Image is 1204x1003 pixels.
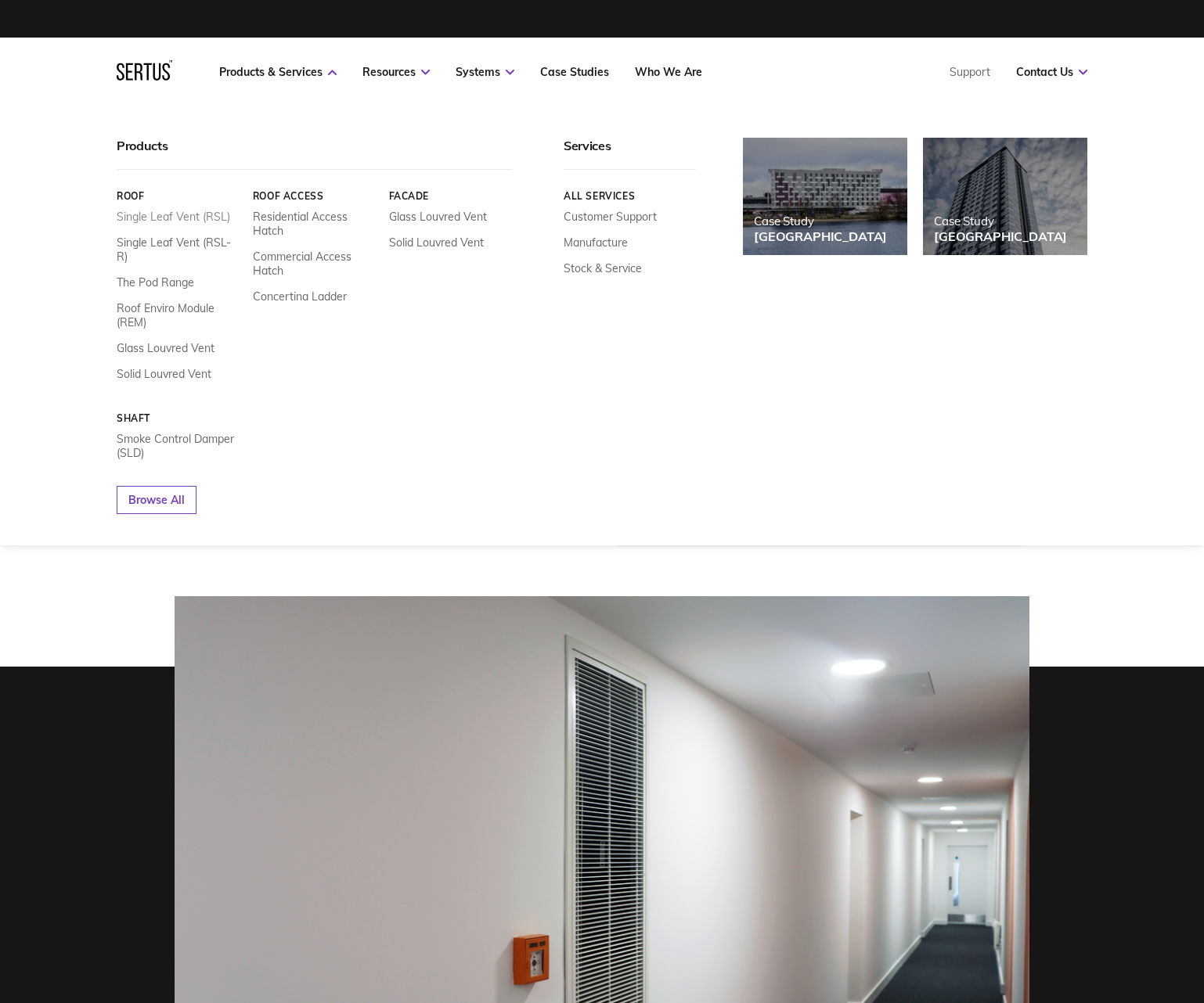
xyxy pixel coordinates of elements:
a: Roof [117,190,241,202]
a: Smoke Control Damper (SLD) [117,432,241,460]
a: Stock & Service [564,261,642,275]
a: Glass Louvred Vent [117,341,214,355]
a: Roof Enviro Module (REM) [117,301,241,329]
a: Case Study[GEOGRAPHIC_DATA] [743,138,907,255]
div: Services [564,138,696,170]
a: Contact Us [1016,65,1087,79]
div: Products [117,138,513,170]
a: Concertina Ladder [253,289,347,304]
a: Roof Access [253,190,377,202]
a: Solid Louvred Vent [117,367,211,381]
div: [GEOGRAPHIC_DATA] [934,228,1067,244]
a: Support [950,65,990,79]
a: Manufacture [564,235,628,250]
a: Case Studies [540,65,609,79]
iframe: Chat Widget [922,821,1204,1003]
a: Single Leaf Vent (RSL) [117,210,230,224]
a: Customer Support [564,210,657,224]
a: Products & Services [219,65,337,79]
a: Browse All [117,486,196,514]
div: [GEOGRAPHIC_DATA] [754,228,887,244]
a: Commercial Access Hatch [253,250,377,278]
a: The Pod Range [117,275,194,289]
a: Facade [389,190,514,202]
a: All services [564,190,696,202]
a: Residential Access Hatch [253,210,377,238]
a: Systems [456,65,514,79]
a: Single Leaf Vent (RSL-R) [117,235,241,264]
a: Case Study[GEOGRAPHIC_DATA] [923,138,1087,255]
a: Shaft [117,412,241,424]
a: Solid Louvred Vent [389,235,484,250]
a: Resources [362,65,430,79]
a: Glass Louvred Vent [389,210,487,224]
div: Case Study [754,214,887,228]
div: Case Study [934,214,1067,228]
a: Who We Are [635,65,702,79]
